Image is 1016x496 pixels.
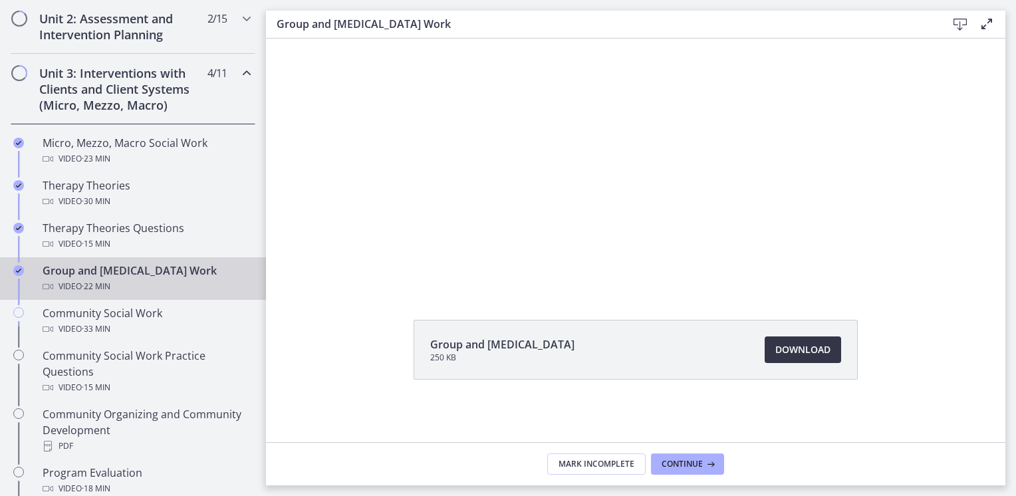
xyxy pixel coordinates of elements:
[765,336,841,363] a: Download
[13,223,24,233] i: Completed
[39,11,201,43] h2: Unit 2: Assessment and Intervention Planning
[82,151,110,167] span: · 23 min
[430,336,574,352] span: Group and [MEDICAL_DATA]
[82,279,110,295] span: · 22 min
[82,193,110,209] span: · 30 min
[207,65,227,81] span: 4 / 11
[43,380,250,396] div: Video
[43,348,250,396] div: Community Social Work Practice Questions
[13,138,24,148] i: Completed
[82,321,110,337] span: · 33 min
[43,263,250,295] div: Group and [MEDICAL_DATA] Work
[13,265,24,276] i: Completed
[430,352,574,363] span: 250 KB
[547,453,646,475] button: Mark Incomplete
[207,11,227,27] span: 2 / 15
[43,279,250,295] div: Video
[662,459,703,469] span: Continue
[43,193,250,209] div: Video
[43,135,250,167] div: Micro, Mezzo, Macro Social Work
[39,65,201,113] h2: Unit 3: Interventions with Clients and Client Systems (Micro, Mezzo, Macro)
[43,406,250,454] div: Community Organizing and Community Development
[277,16,926,32] h3: Group and [MEDICAL_DATA] Work
[43,236,250,252] div: Video
[43,178,250,209] div: Therapy Theories
[775,342,830,358] span: Download
[82,236,110,252] span: · 15 min
[651,453,724,475] button: Continue
[13,180,24,191] i: Completed
[43,220,250,252] div: Therapy Theories Questions
[43,438,250,454] div: PDF
[82,380,110,396] span: · 15 min
[559,459,634,469] span: Mark Incomplete
[43,321,250,337] div: Video
[43,151,250,167] div: Video
[43,305,250,337] div: Community Social Work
